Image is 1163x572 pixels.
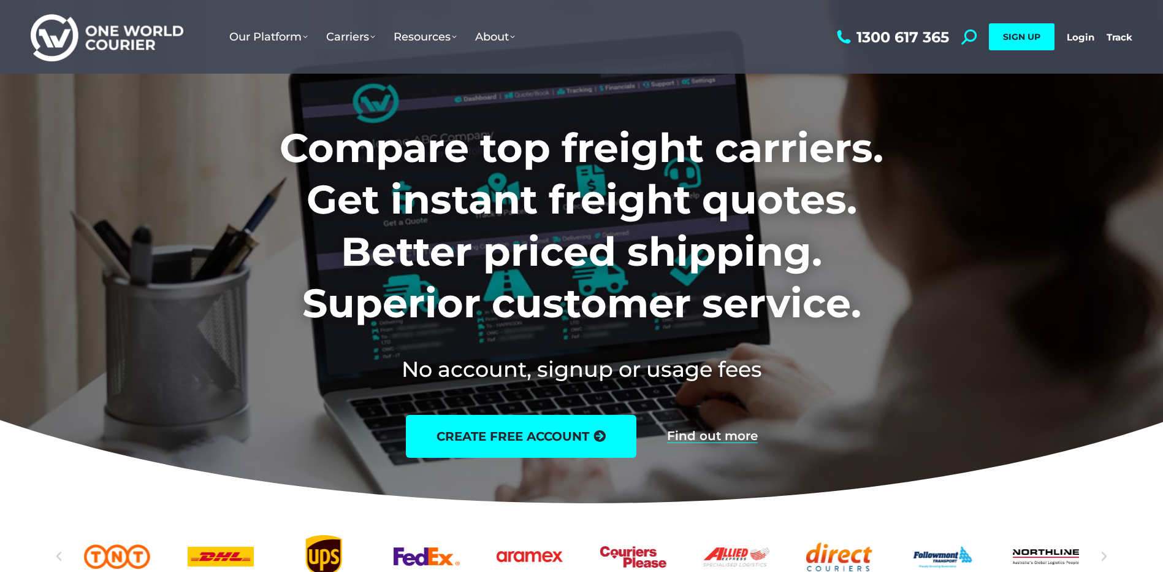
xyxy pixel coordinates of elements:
span: SIGN UP [1003,31,1040,42]
span: Resources [394,30,457,44]
a: Our Platform [220,18,317,56]
h1: Compare top freight carriers. Get instant freight quotes. Better priced shipping. Superior custom... [199,122,964,330]
h2: No account, signup or usage fees [199,354,964,384]
a: 1300 617 365 [834,29,949,45]
a: Find out more [667,430,758,443]
a: About [466,18,524,56]
span: About [475,30,515,44]
span: Carriers [326,30,375,44]
a: Carriers [317,18,384,56]
a: create free account [406,415,636,458]
a: Resources [384,18,466,56]
a: Login [1067,31,1094,43]
a: SIGN UP [989,23,1054,50]
span: Our Platform [229,30,308,44]
a: Track [1107,31,1132,43]
img: One World Courier [31,12,183,62]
